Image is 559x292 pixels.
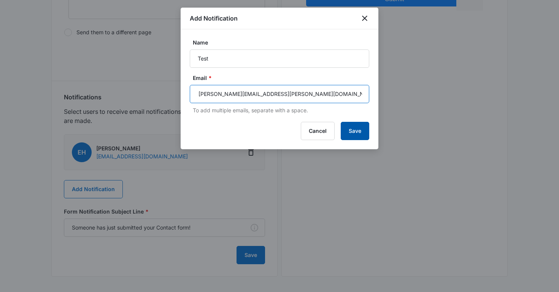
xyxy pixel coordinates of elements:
button: Cancel [301,122,335,140]
h1: Add Notification [190,14,238,23]
label: Email [193,74,372,82]
p: To add multiple emails, separate with a space. [193,106,369,114]
span: Submit [79,184,98,191]
iframe: reCAPTCHA [150,176,248,199]
button: Save [341,122,369,140]
button: close [360,14,369,23]
label: Name [193,38,372,46]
